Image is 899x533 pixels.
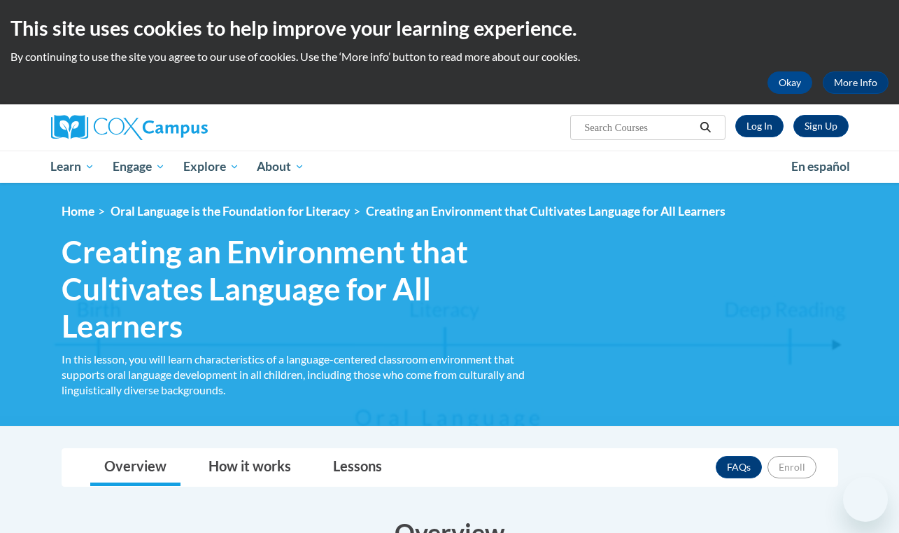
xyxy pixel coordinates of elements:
[10,49,889,64] p: By continuing to use the site you agree to our use of cookies. Use the ‘More info’ button to read...
[51,115,303,140] a: Cox Campus
[90,449,180,486] a: Overview
[583,119,695,136] input: Search Courses
[104,151,174,183] a: Engage
[695,119,716,136] button: Search
[41,151,859,183] div: Main menu
[42,151,104,183] a: Learn
[791,159,850,174] span: En español
[194,449,305,486] a: How it works
[257,158,304,175] span: About
[366,204,725,219] span: Creating an Environment that Cultivates Language for All Learners
[782,152,859,181] a: En español
[51,115,208,140] img: Cox Campus
[111,204,350,219] a: Oral Language is the Foundation for Literacy
[10,14,889,42] h2: This site uses cookies to help improve your learning experience.
[113,158,165,175] span: Engage
[183,158,239,175] span: Explore
[62,233,544,344] span: Creating an Environment that Cultivates Language for All Learners
[843,477,888,522] iframe: Button to launch messaging window
[62,204,94,219] a: Home
[248,151,313,183] a: About
[716,456,762,478] a: FAQs
[319,449,396,486] a: Lessons
[767,456,816,478] button: Enroll
[62,352,544,398] div: In this lesson, you will learn characteristics of a language-centered classroom environment that ...
[50,158,94,175] span: Learn
[823,71,889,94] a: More Info
[735,115,784,137] a: Log In
[174,151,248,183] a: Explore
[767,71,812,94] button: Okay
[793,115,849,137] a: Register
